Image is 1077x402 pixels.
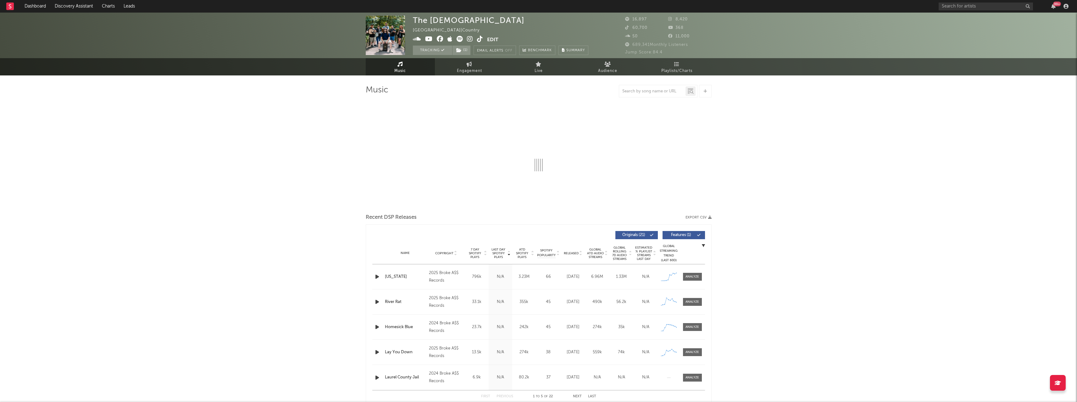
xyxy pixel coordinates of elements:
a: Music [366,58,435,75]
span: Live [535,67,543,75]
span: 689,341 Monthly Listeners [625,43,688,47]
div: 1.33M [611,274,632,280]
a: Laurel County Jail [385,374,426,381]
span: to [536,395,540,398]
button: Email AlertsOff [474,46,516,55]
a: Playlists/Charts [642,58,712,75]
span: Benchmark [528,47,552,54]
div: 242k [514,324,534,330]
span: Estimated % Playlist Streams Last Day [635,246,652,261]
div: 74k [611,349,632,355]
span: 7 Day Spotify Plays [467,248,483,259]
a: Engagement [435,58,504,75]
button: Next [573,395,582,398]
div: Lay You Down [385,349,426,355]
span: 11,000 [668,34,690,38]
span: Global ATD Audio Streams [587,248,604,259]
button: Originals(21) [615,231,658,239]
span: Jump Score: 84.4 [625,50,663,54]
div: 56.2k [611,299,632,305]
button: Last [588,395,596,398]
div: 2025 Broke A$$ Records [429,295,463,310]
div: [DATE] [563,349,584,355]
span: Originals ( 21 ) [619,233,648,237]
div: 13.5k [467,349,487,355]
button: Features(1) [663,231,705,239]
div: N/A [635,374,656,381]
div: [DATE] [563,299,584,305]
div: 80.2k [514,374,534,381]
div: 33.1k [467,299,487,305]
div: 66 [537,274,559,280]
div: 2025 Broke A$$ Records [429,345,463,360]
button: Export CSV [686,216,712,219]
div: 2024 Broke A$$ Records [429,370,463,385]
div: N/A [587,374,608,381]
span: Playlists/Charts [661,67,692,75]
div: N/A [490,349,511,355]
div: 45 [537,299,559,305]
div: N/A [635,274,656,280]
div: 99 + [1053,2,1061,6]
div: 274k [587,324,608,330]
div: 23.7k [467,324,487,330]
button: Previous [497,395,513,398]
span: ATD Spotify Plays [514,248,530,259]
button: (1) [452,46,470,55]
span: of [544,395,548,398]
a: Homesick Blue [385,324,426,330]
a: Benchmark [519,46,555,55]
button: First [481,395,490,398]
span: Spotify Popularity [537,248,556,258]
span: Music [394,67,406,75]
div: [GEOGRAPHIC_DATA] | Country [413,27,487,34]
div: 490k [587,299,608,305]
button: Summary [558,46,588,55]
div: 2025 Broke A$$ Records [429,269,463,284]
span: Released [564,251,579,255]
div: [DATE] [563,374,584,381]
div: The [DEMOGRAPHIC_DATA] [413,16,525,25]
span: Last Day Spotify Plays [490,248,507,259]
div: 3.23M [514,274,534,280]
div: N/A [635,299,656,305]
div: N/A [611,374,632,381]
span: Audience [598,67,617,75]
div: River Rat [385,299,426,305]
div: N/A [490,299,511,305]
a: Audience [573,58,642,75]
input: Search by song name or URL [619,89,686,94]
span: Copyright [435,251,453,255]
span: ( 1 ) [452,46,471,55]
div: 6.9k [467,374,487,381]
span: Features ( 1 ) [667,233,696,237]
div: 559k [587,349,608,355]
span: Summary [566,49,585,52]
div: 274k [514,349,534,355]
div: N/A [490,324,511,330]
div: 38 [537,349,559,355]
div: 2024 Broke A$$ Records [429,320,463,335]
div: Name [385,251,426,256]
span: Global Rolling 7D Audio Streams [611,246,628,261]
div: 45 [537,324,559,330]
div: [DATE] [563,274,584,280]
div: 796k [467,274,487,280]
div: 35k [611,324,632,330]
span: 60,700 [625,26,647,30]
button: Tracking [413,46,452,55]
div: 6.96M [587,274,608,280]
div: 355k [514,299,534,305]
button: Edit [487,36,498,44]
a: [US_STATE] [385,274,426,280]
div: Global Streaming Trend (Last 60D) [659,244,678,263]
div: [DATE] [563,324,584,330]
input: Search for artists [939,3,1033,10]
div: N/A [635,349,656,355]
span: Engagement [457,67,482,75]
div: 1 5 22 [526,393,560,400]
div: N/A [635,324,656,330]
